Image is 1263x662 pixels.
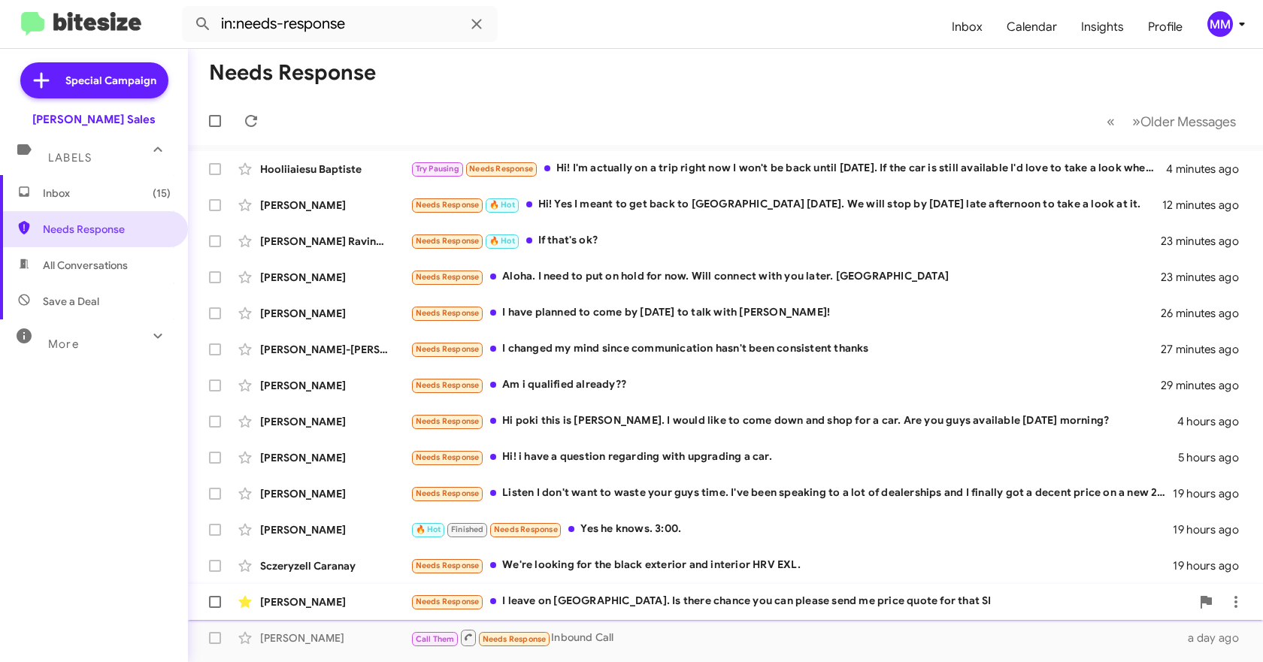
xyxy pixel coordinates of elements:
[416,308,480,318] span: Needs Response
[416,164,459,174] span: Try Pausing
[260,486,410,501] div: [PERSON_NAME]
[1173,522,1251,537] div: 19 hours ago
[43,186,171,201] span: Inbox
[410,485,1173,502] div: Listen I don't want to waste your guys time. I've been speaking to a lot of dealerships and I fin...
[48,151,92,165] span: Labels
[1162,198,1251,213] div: 12 minutes ago
[410,628,1182,647] div: Inbound Call
[260,198,410,213] div: [PERSON_NAME]
[182,6,498,42] input: Search
[1140,113,1236,130] span: Older Messages
[260,270,410,285] div: [PERSON_NAME]
[1161,234,1251,249] div: 23 minutes ago
[494,524,558,534] span: Needs Response
[43,294,99,309] span: Save a Deal
[410,232,1161,249] div: If that's ok?
[940,5,995,49] a: Inbox
[1123,106,1245,137] button: Next
[410,268,1161,286] div: Aloha. I need to put on hold for now. Will connect with you later. [GEOGRAPHIC_DATA]
[1161,306,1251,321] div: 26 minutes ago
[260,306,410,321] div: [PERSON_NAME]
[1107,112,1115,131] span: «
[1173,558,1251,573] div: 19 hours ago
[1132,112,1140,131] span: »
[489,236,515,246] span: 🔥 Hot
[1195,11,1246,37] button: MM
[416,200,480,210] span: Needs Response
[1177,414,1251,429] div: 4 hours ago
[43,258,128,273] span: All Conversations
[1182,630,1251,645] div: a day ago
[451,524,484,534] span: Finished
[43,222,171,237] span: Needs Response
[416,634,455,644] span: Call Them
[1178,450,1251,465] div: 5 hours ago
[260,594,410,609] div: [PERSON_NAME]
[416,380,480,390] span: Needs Response
[416,236,480,246] span: Needs Response
[32,112,156,127] div: [PERSON_NAME] Sales
[209,61,376,85] h1: Needs Response
[410,557,1173,574] div: We're looking for the black exterior and interior HRV EXL.
[410,449,1178,466] div: Hi! i have a question regarding with upgrading a car.
[260,378,410,393] div: [PERSON_NAME]
[416,524,441,534] span: 🔥 Hot
[1136,5,1195,49] a: Profile
[260,522,410,537] div: [PERSON_NAME]
[416,597,480,606] span: Needs Response
[1161,270,1251,285] div: 23 minutes ago
[260,342,410,357] div: [PERSON_NAME]-[PERSON_NAME]
[1207,11,1233,37] div: MM
[48,337,79,351] span: More
[416,416,480,426] span: Needs Response
[1069,5,1136,49] a: Insights
[260,558,410,573] div: Sczeryzell Caranay
[416,344,480,354] span: Needs Response
[1166,162,1251,177] div: 4 minutes ago
[1161,378,1251,393] div: 29 minutes ago
[410,340,1161,358] div: I changed my mind since communication hasn't been consistent thanks
[260,234,410,249] div: [PERSON_NAME] Ravinadranatha
[65,73,156,88] span: Special Campaign
[1098,106,1124,137] button: Previous
[483,634,547,644] span: Needs Response
[995,5,1069,49] a: Calendar
[489,200,515,210] span: 🔥 Hot
[410,376,1161,394] div: Am i qualified already??
[1173,486,1251,501] div: 19 hours ago
[416,272,480,282] span: Needs Response
[410,521,1173,538] div: Yes he knows. 3:00.
[1161,342,1251,357] div: 27 minutes ago
[416,561,480,570] span: Needs Response
[410,304,1161,322] div: I have planned to come by [DATE] to talk with [PERSON_NAME]!
[469,164,533,174] span: Needs Response
[1098,106,1245,137] nav: Page navigation example
[410,196,1162,213] div: Hi! Yes I meant to get back to [GEOGRAPHIC_DATA] [DATE]. We will stop by [DATE] late afternoon to...
[410,413,1177,430] div: Hi poki this is [PERSON_NAME]. I would like to come down and shop for a car. Are you guys availab...
[20,62,168,98] a: Special Campaign
[260,162,410,177] div: Hooliiaiesu Baptiste
[410,593,1191,610] div: I leave on [GEOGRAPHIC_DATA]. Is there chance you can please send me price quote for that SI
[416,488,480,498] span: Needs Response
[260,414,410,429] div: [PERSON_NAME]
[260,450,410,465] div: [PERSON_NAME]
[260,630,410,645] div: [PERSON_NAME]
[153,186,171,201] span: (15)
[416,452,480,462] span: Needs Response
[410,160,1166,177] div: Hi! I'm actually on a trip right now I won't be back until [DATE]. If the car is still available ...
